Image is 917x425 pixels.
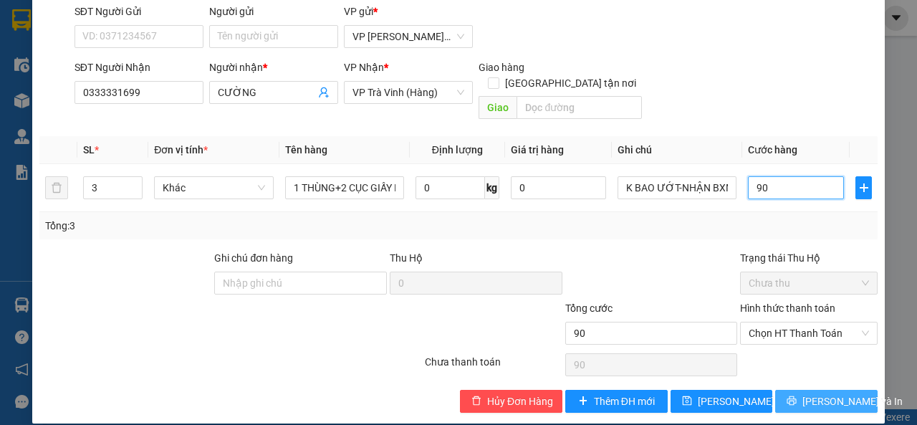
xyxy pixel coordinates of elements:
[517,96,641,119] input: Dọc đường
[6,28,133,55] span: VP [PERSON_NAME] ([GEOGRAPHIC_DATA]) -
[6,93,169,107] span: GIAO:
[77,77,120,91] span: CƯỜNG
[209,59,338,75] div: Người nhận
[344,4,473,19] div: VP gửi
[565,302,613,314] span: Tổng cước
[40,62,139,75] span: VP Trà Vinh (Hàng)
[214,272,387,295] input: Ghi chú đơn hàng
[209,4,338,19] div: Người gửi
[479,62,524,73] span: Giao hàng
[352,82,464,103] span: VP Trà Vinh (Hàng)
[285,176,404,199] input: VD: Bàn, Ghế
[740,250,878,266] div: Trạng thái Thu Hộ
[352,26,464,47] span: VP Trần Phú (Hàng)
[344,62,384,73] span: VP Nhận
[163,177,264,199] span: Khác
[154,144,208,156] span: Đơn vị tính
[214,252,293,264] label: Ghi chú đơn hàng
[75,59,203,75] div: SĐT Người Nhận
[6,62,209,75] p: NHẬN:
[749,323,869,344] span: Chọn HT Thanh Toán
[487,393,553,409] span: Hủy Đơn Hàng
[6,77,120,91] span: 0333331699 -
[471,396,481,407] span: delete
[511,144,564,156] span: Giá trị hàng
[740,302,835,314] label: Hình thức thanh toán
[6,28,209,55] p: GỬI:
[671,390,773,413] button: save[PERSON_NAME] thay đổi
[479,96,517,119] span: Giao
[83,144,95,156] span: SL
[45,218,355,234] div: Tổng: 3
[856,182,871,194] span: plus
[460,390,562,413] button: deleteHủy Đơn Hàng
[390,252,423,264] span: Thu Hộ
[748,144,797,156] span: Cước hàng
[432,144,483,156] span: Định lượng
[802,393,903,409] span: [PERSON_NAME] và In
[45,176,68,199] button: delete
[485,176,499,199] span: kg
[48,8,166,22] strong: BIÊN NHẬN GỬI HÀNG
[423,354,564,379] div: Chưa thanh toán
[565,390,668,413] button: plusThêm ĐH mới
[612,136,742,164] th: Ghi chú
[775,390,878,413] button: printer[PERSON_NAME] và In
[578,396,588,407] span: plus
[499,75,642,91] span: [GEOGRAPHIC_DATA] tận nơi
[285,144,327,156] span: Tên hàng
[698,393,812,409] span: [PERSON_NAME] thay đổi
[787,396,797,407] span: printer
[75,4,203,19] div: SĐT Người Gửi
[682,396,692,407] span: save
[855,176,872,199] button: plus
[618,176,736,199] input: Ghi Chú
[37,93,169,107] span: K BAO ƯỚT-NHẬN BXMT
[594,393,655,409] span: Thêm ĐH mới
[318,87,330,98] span: user-add
[749,272,869,294] span: Chưa thu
